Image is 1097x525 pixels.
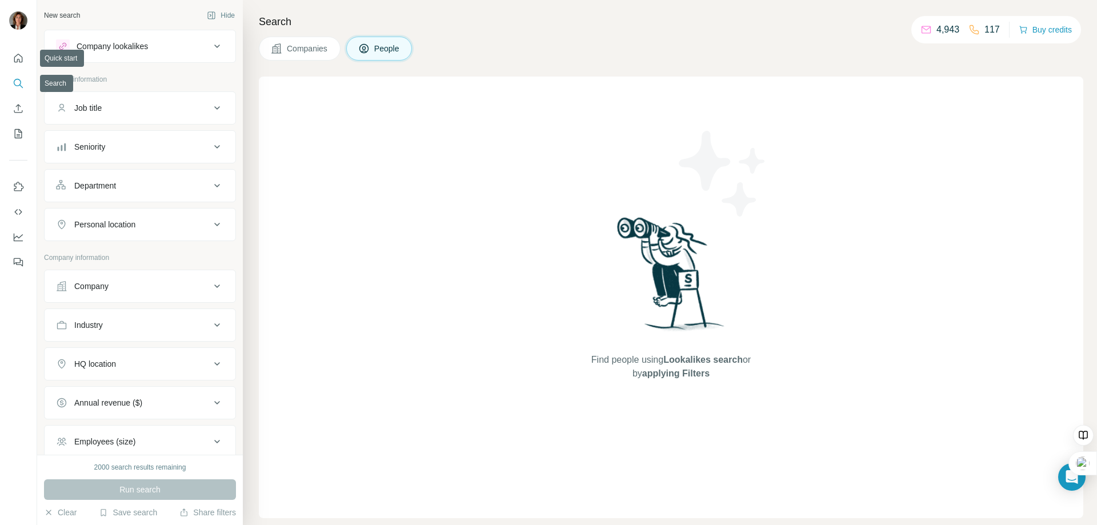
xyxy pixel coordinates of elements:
[45,94,235,122] button: Job title
[984,23,1000,37] p: 117
[45,350,235,378] button: HQ location
[74,358,116,370] div: HQ location
[179,507,236,518] button: Share filters
[44,507,77,518] button: Clear
[45,133,235,161] button: Seniority
[1058,463,1086,491] div: Open Intercom Messenger
[663,355,743,364] span: Lookalikes search
[74,397,142,408] div: Annual revenue ($)
[199,7,243,24] button: Hide
[45,172,235,199] button: Department
[9,227,27,247] button: Dashboard
[612,214,731,342] img: Surfe Illustration - Woman searching with binoculars
[642,368,710,378] span: applying Filters
[77,41,148,52] div: Company lookalikes
[1019,22,1072,38] button: Buy credits
[74,280,109,292] div: Company
[94,462,186,472] div: 2000 search results remaining
[9,48,27,69] button: Quick start
[9,98,27,119] button: Enrich CSV
[9,11,27,30] img: Avatar
[374,43,401,54] span: People
[9,177,27,197] button: Use Surfe on LinkedIn
[45,211,235,238] button: Personal location
[936,23,959,37] p: 4,943
[74,102,102,114] div: Job title
[45,33,235,60] button: Company lookalikes
[287,43,329,54] span: Companies
[44,10,80,21] div: New search
[45,428,235,455] button: Employees (size)
[9,252,27,272] button: Feedback
[74,219,135,230] div: Personal location
[74,319,103,331] div: Industry
[45,311,235,339] button: Industry
[259,14,1083,30] h4: Search
[579,353,762,380] span: Find people using or by
[44,74,236,85] p: Personal information
[44,253,236,263] p: Company information
[99,507,157,518] button: Save search
[45,272,235,300] button: Company
[74,180,116,191] div: Department
[9,123,27,144] button: My lists
[671,122,774,225] img: Surfe Illustration - Stars
[9,73,27,94] button: Search
[74,436,135,447] div: Employees (size)
[45,389,235,416] button: Annual revenue ($)
[9,202,27,222] button: Use Surfe API
[74,141,105,153] div: Seniority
